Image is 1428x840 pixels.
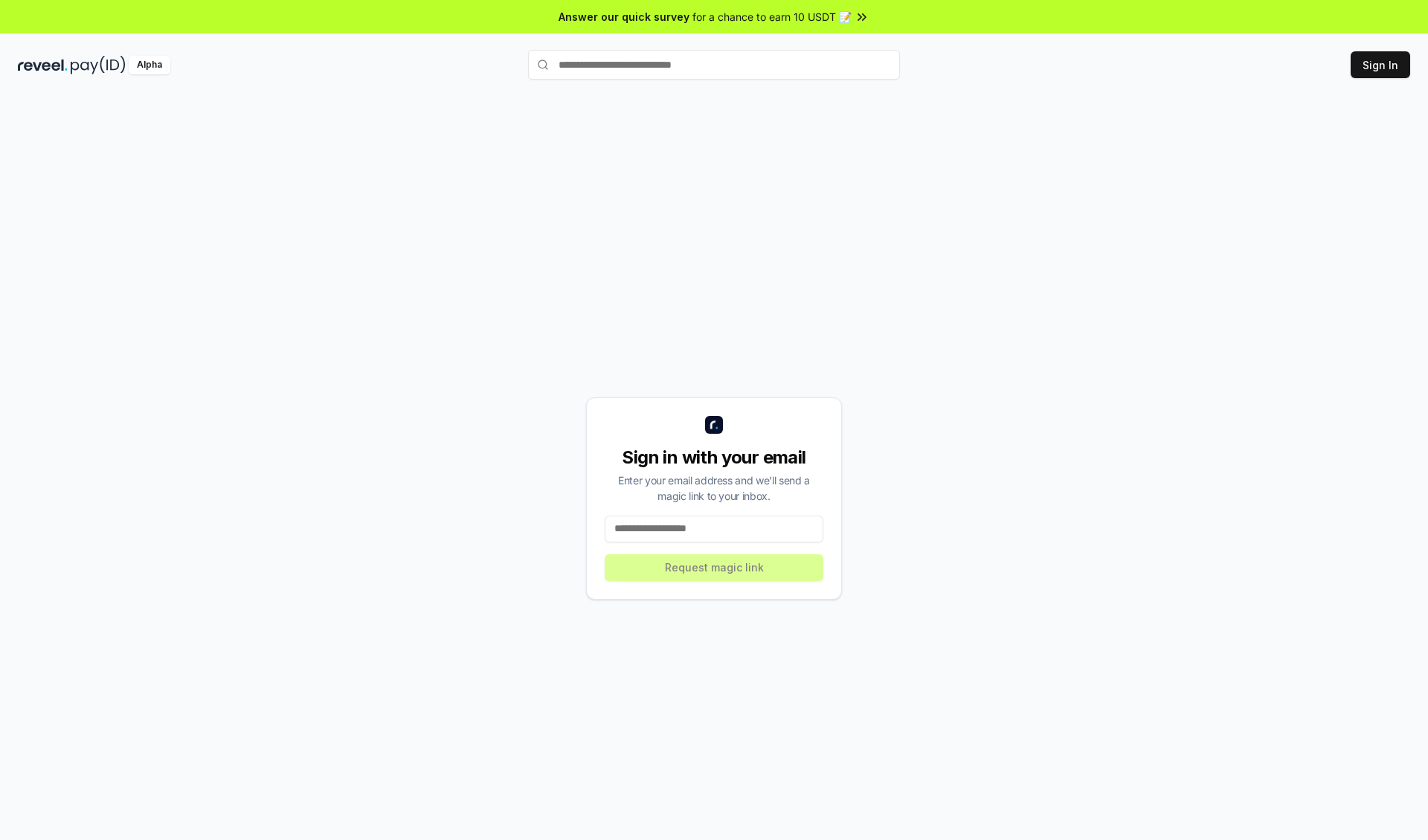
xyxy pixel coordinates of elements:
div: Alpha [129,56,170,74]
span: for a chance to earn 10 USDT 📝 [692,9,852,25]
span: Answer our quick survey [559,9,689,25]
div: Enter your email address and we’ll send a magic link to your inbox. [605,472,823,504]
button: Sign In [1351,51,1410,78]
div: Sign in with your email [605,446,823,469]
img: reveel_dark [18,56,68,74]
img: logo_small [705,416,723,434]
img: pay_id [71,56,126,74]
